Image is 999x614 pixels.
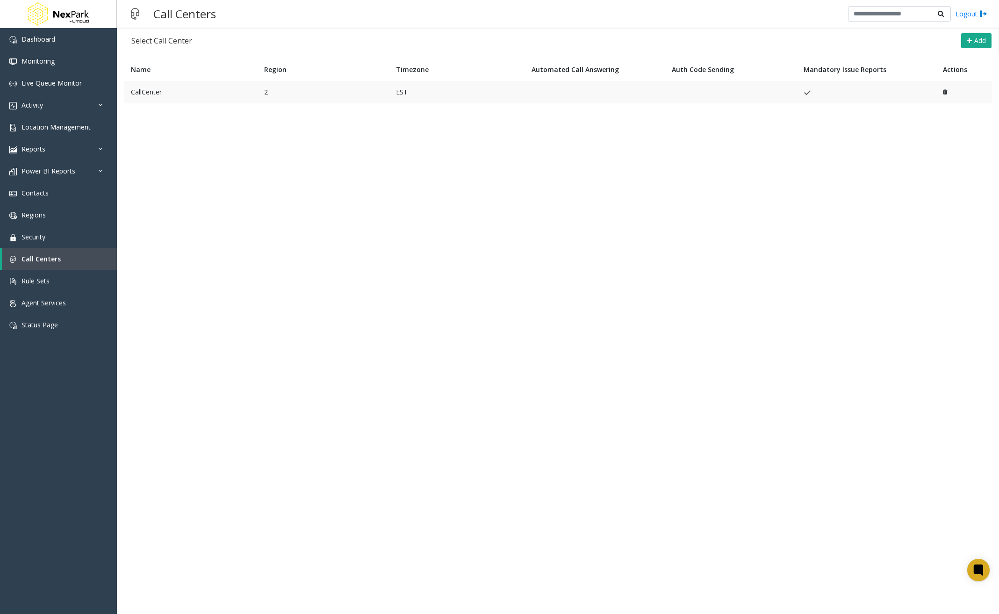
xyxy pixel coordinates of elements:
[22,35,55,43] span: Dashboard
[22,188,49,197] span: Contacts
[9,300,17,307] img: 'icon'
[525,58,665,81] th: Automated Call Answering
[124,58,257,81] th: Name
[797,58,936,81] th: Mandatory Issue Reports
[2,248,117,270] a: Call Centers
[9,322,17,329] img: 'icon'
[9,146,17,153] img: 'icon'
[257,58,389,81] th: Region
[22,166,75,175] span: Power BI Reports
[22,276,50,285] span: Rule Sets
[961,33,992,48] button: Add
[257,81,389,103] td: 2
[9,212,17,219] img: 'icon'
[22,320,58,329] span: Status Page
[9,234,17,241] img: 'icon'
[936,58,992,81] th: Actions
[9,80,17,87] img: 'icon'
[665,58,797,81] th: Auth Code Sending
[9,256,17,263] img: 'icon'
[9,58,17,65] img: 'icon'
[9,102,17,109] img: 'icon'
[389,58,524,81] th: Timezone
[9,36,17,43] img: 'icon'
[9,124,17,131] img: 'icon'
[22,254,61,263] span: Call Centers
[804,89,812,97] img: check
[9,168,17,175] img: 'icon'
[126,2,144,25] img: pageIcon
[9,190,17,197] img: 'icon'
[974,36,986,45] span: Add
[149,2,221,25] h3: Call Centers
[22,101,43,109] span: Activity
[956,9,987,19] a: Logout
[9,278,17,285] img: 'icon'
[22,57,55,65] span: Monitoring
[22,210,46,219] span: Regions
[124,81,257,103] td: CallCenter
[22,298,66,307] span: Agent Services
[389,81,524,103] td: EST
[22,123,91,131] span: Location Management
[22,232,45,241] span: Security
[22,79,82,87] span: Live Queue Monitor
[980,9,987,19] img: logout
[22,144,45,153] span: Reports
[117,30,206,51] div: Select Call Center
